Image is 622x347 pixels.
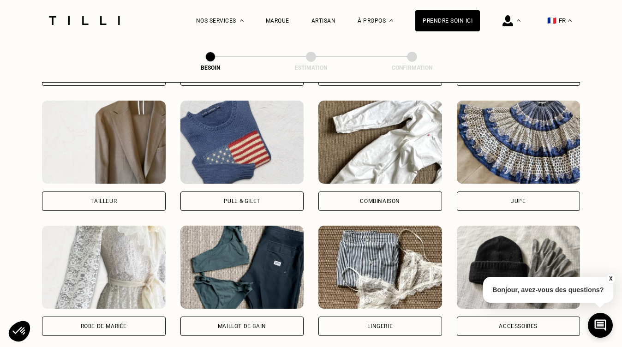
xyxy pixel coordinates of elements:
div: Jupe [511,198,526,204]
img: Menu déroulant à propos [389,19,393,22]
span: 🇫🇷 [547,16,556,25]
div: Maillot de bain [218,323,266,329]
div: Confirmation [366,65,458,71]
img: Menu déroulant [240,19,244,22]
button: X [606,274,615,284]
img: Tilli retouche votre Robe de mariée [42,226,166,309]
img: Tilli retouche votre Accessoires [457,226,580,309]
div: Accessoires [499,323,538,329]
img: Tilli retouche votre Combinaison [318,101,442,184]
img: menu déroulant [568,19,572,22]
img: Tilli retouche votre Tailleur [42,101,166,184]
a: Marque [266,18,289,24]
a: Prendre soin ici [415,10,480,31]
img: Tilli retouche votre Jupe [457,101,580,184]
img: Tilli retouche votre Maillot de bain [180,226,304,309]
div: Combinaison [360,198,400,204]
img: icône connexion [502,15,513,26]
a: Artisan [311,18,336,24]
div: Tailleur [90,198,117,204]
img: Menu déroulant [517,19,520,22]
img: Tilli retouche votre Lingerie [318,226,442,309]
img: Logo du service de couturière Tilli [46,16,123,25]
div: Robe de mariée [81,323,127,329]
div: Besoin [164,65,257,71]
img: Tilli retouche votre Pull & gilet [180,101,304,184]
div: Pull & gilet [224,198,260,204]
div: Lingerie [367,323,393,329]
p: Bonjour, avez-vous des questions? [483,277,613,303]
div: Estimation [265,65,357,71]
